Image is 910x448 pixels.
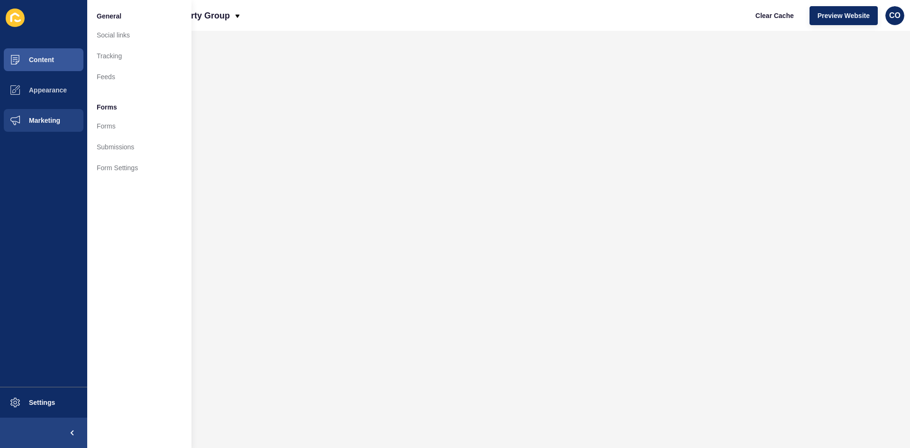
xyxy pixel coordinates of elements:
a: Forms [87,116,191,137]
a: Tracking [87,46,191,66]
span: Clear Cache [755,11,794,20]
a: Social links [87,25,191,46]
span: Preview Website [818,11,870,20]
span: General [97,11,121,21]
button: Clear Cache [747,6,802,25]
button: Preview Website [810,6,878,25]
a: Feeds [87,66,191,87]
span: Forms [97,102,117,112]
a: Form Settings [87,157,191,178]
span: CO [889,11,901,20]
a: Submissions [87,137,191,157]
